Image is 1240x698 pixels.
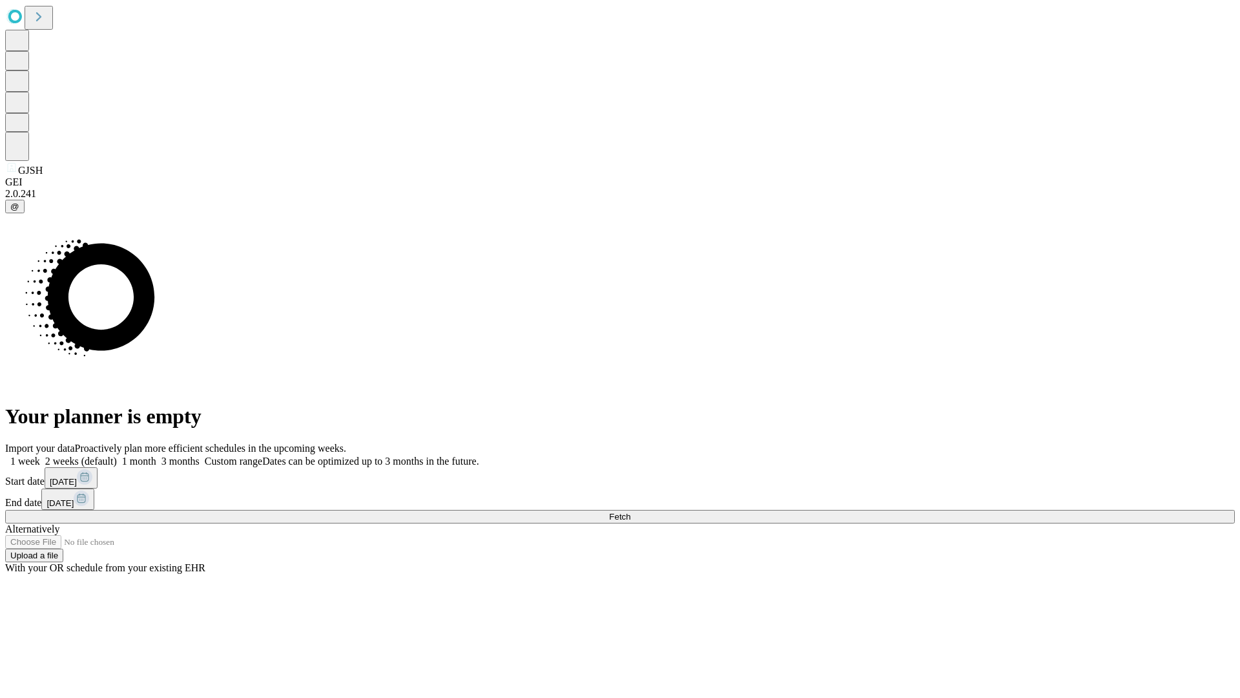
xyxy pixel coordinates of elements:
span: [DATE] [46,498,74,508]
span: 1 week [10,456,40,467]
span: 2 weeks (default) [45,456,117,467]
span: [DATE] [50,477,77,487]
div: Start date [5,467,1235,489]
h1: Your planner is empty [5,405,1235,428]
button: Fetch [5,510,1235,523]
button: Upload a file [5,549,63,562]
span: Fetch [609,512,630,522]
span: 1 month [122,456,156,467]
span: Proactively plan more efficient schedules in the upcoming weeks. [75,443,346,454]
div: GEI [5,176,1235,188]
div: End date [5,489,1235,510]
div: 2.0.241 [5,188,1235,200]
span: @ [10,202,19,211]
button: @ [5,200,25,213]
span: Custom range [205,456,262,467]
button: [DATE] [41,489,94,510]
span: Alternatively [5,523,59,534]
span: GJSH [18,165,43,176]
span: Dates can be optimized up to 3 months in the future. [262,456,479,467]
span: With your OR schedule from your existing EHR [5,562,205,573]
span: 3 months [161,456,200,467]
button: [DATE] [45,467,98,489]
span: Import your data [5,443,75,454]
